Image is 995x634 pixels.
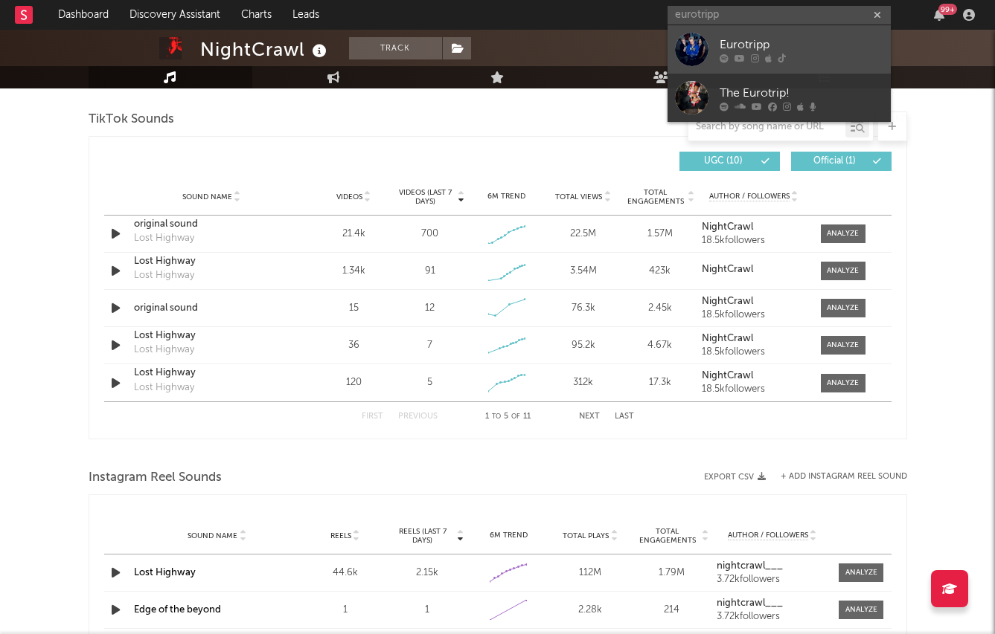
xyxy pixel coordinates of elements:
[182,193,232,201] span: Sound Name
[579,413,600,421] button: Next
[766,473,907,481] div: + Add Instagram Reel Sound
[336,193,362,201] span: Videos
[319,264,388,279] div: 1.34k
[702,297,805,307] a: NightCrawl
[728,531,808,540] span: Author / Followers
[425,301,435,316] div: 12
[134,231,194,246] div: Lost Highway
[625,338,694,353] div: 4.67k
[134,329,289,343] a: Lost Highway
[635,603,709,618] div: 214
[717,598,783,608] strong: nightcrawl___
[702,222,805,233] a: NightCrawl
[668,6,891,25] input: Search for artists
[134,301,289,316] a: original sound
[467,408,549,426] div: 1 5 11
[689,157,758,166] span: UGC ( 10 )
[625,301,694,316] div: 2.45k
[717,598,828,609] a: nightcrawl___
[308,566,383,580] div: 44.6k
[635,527,700,545] span: Total Engagements
[702,334,805,344] a: NightCrawl
[89,469,222,487] span: Instagram Reel Sounds
[934,9,944,21] button: 99+
[395,188,455,206] span: Videos (last 7 days)
[717,561,828,572] a: nightcrawl___
[679,152,780,171] button: UGC(10)
[349,37,442,59] button: Track
[702,334,753,343] strong: NightCrawl
[625,227,694,242] div: 1.57M
[781,473,907,481] button: + Add Instagram Reel Sound
[319,227,388,242] div: 21.4k
[720,84,883,102] div: The Eurotrip!
[134,366,289,381] a: Lost Highway
[555,193,602,201] span: Total Views
[702,222,753,232] strong: NightCrawl
[717,575,828,585] div: 3.72k followers
[548,301,618,316] div: 76.3k
[801,157,869,166] span: Official ( 1 )
[134,568,196,578] a: Lost Highway
[89,111,174,129] span: TikTok Sounds
[702,297,753,306] strong: NightCrawl
[702,310,805,320] div: 18.5k followers
[702,265,753,274] strong: NightCrawl
[492,413,501,420] span: to
[330,531,351,540] span: Reels
[134,343,194,358] div: Lost Highway
[625,375,694,390] div: 17.3k
[791,152,892,171] button: Official(1)
[702,371,753,381] strong: NightCrawl
[319,375,388,390] div: 120
[717,612,828,622] div: 3.72k followers
[308,603,383,618] div: 1
[548,264,618,279] div: 3.54M
[635,566,709,580] div: 1.79M
[200,37,330,62] div: NightCrawl
[134,217,289,232] a: original sound
[319,338,388,353] div: 36
[398,413,438,421] button: Previous
[720,36,883,54] div: Eurotripp
[668,74,891,122] a: The Eurotrip!
[553,603,627,618] div: 2.28k
[563,531,609,540] span: Total Plays
[472,191,541,202] div: 6M Trend
[668,25,891,74] a: Eurotripp
[702,347,805,358] div: 18.5k followers
[390,603,464,618] div: 1
[704,473,766,482] button: Export CSV
[688,121,845,133] input: Search by song name or URL
[938,4,957,15] div: 99 +
[188,531,237,540] span: Sound Name
[702,236,805,246] div: 18.5k followers
[362,413,383,421] button: First
[472,530,546,541] div: 6M Trend
[134,605,221,615] a: Edge of the beyond
[548,338,618,353] div: 95.2k
[319,301,388,316] div: 15
[390,527,455,545] span: Reels (last 7 days)
[625,188,685,206] span: Total Engagements
[390,566,464,580] div: 2.15k
[702,384,805,395] div: 18.5k followers
[615,413,634,421] button: Last
[134,381,194,395] div: Lost Highway
[548,375,618,390] div: 312k
[421,227,438,242] div: 700
[625,264,694,279] div: 423k
[702,265,805,275] a: NightCrawl
[548,227,618,242] div: 22.5M
[709,192,790,201] span: Author / Followers
[553,566,627,580] div: 112M
[427,375,432,390] div: 5
[427,338,432,353] div: 7
[717,561,783,571] strong: nightcrawl___
[511,413,520,420] span: of
[425,264,435,279] div: 91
